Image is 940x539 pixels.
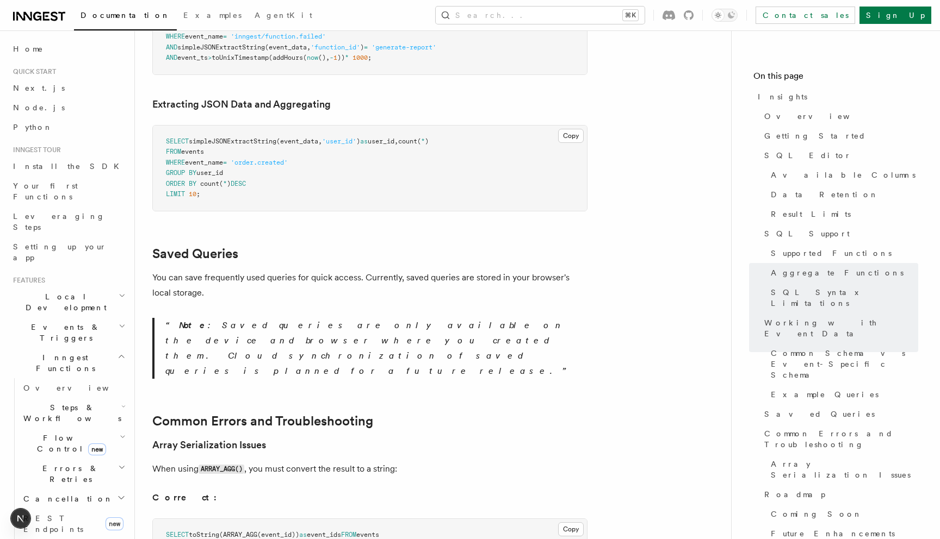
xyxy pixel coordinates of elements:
a: Overview [760,106,918,126]
span: Supported Functions [771,248,892,259]
span: Leveraging Steps [13,212,105,231]
a: SQL Syntax Limitations [766,283,918,313]
strong: Note [179,320,208,330]
span: ) [227,180,231,187]
span: simpleJSONExtractString(event_data, [177,43,311,51]
button: Search...⌘K [436,7,645,24]
span: 1000 [352,54,368,61]
span: Quick start [9,67,56,76]
a: Install the SDK [9,156,128,176]
a: Extracting JSON Data and Aggregating [152,97,331,112]
span: > [208,54,212,61]
p: When using , you must convert the result to a string: [152,461,587,477]
span: Common Errors and Troubleshooting [764,428,918,450]
span: Future Enhancements [771,528,895,539]
p: : Saved queries are only available on the device and browser where you created them. Cloud synchr... [165,318,587,379]
span: ; [196,190,200,198]
span: user_id, [368,137,398,145]
span: AND [166,54,177,61]
a: Documentation [74,3,177,30]
a: SQL Support [760,224,918,243]
span: ) [425,137,429,145]
a: Getting Started [760,126,918,146]
span: new [88,443,106,455]
span: Features [9,276,45,285]
span: FROM [341,531,356,538]
a: Your first Functions [9,176,128,206]
a: Contact sales [756,7,855,24]
a: Insights [753,87,918,106]
span: Node.js [13,103,65,112]
span: Examples [183,11,242,20]
span: event_name [185,159,223,166]
span: WHERE [166,159,185,166]
span: Python [13,123,53,131]
button: Steps & Workflows [19,398,128,428]
a: Saved Queries [760,404,918,424]
span: )) [337,54,345,61]
span: GROUP BY [166,169,196,177]
span: Steps & Workflows [19,402,121,424]
span: ORDER BY [166,180,196,187]
span: 10 [189,190,196,198]
span: ( [219,180,223,187]
a: Python [9,117,128,137]
span: event_ids [307,531,341,538]
a: Leveraging Steps [9,206,128,237]
a: SQL Editor [760,146,918,165]
span: Errors & Retries [19,463,118,485]
span: 'generate-report' [372,43,436,51]
a: Setting up your app [9,237,128,267]
button: Events & Triggers [9,317,128,348]
span: REST Endpoints [23,514,83,534]
a: Aggregate Functions [766,263,918,283]
a: Result Limits [766,204,918,224]
a: Roadmap [760,485,918,504]
span: DESC [231,180,246,187]
span: Flow Control [19,433,120,454]
span: Saved Queries [764,409,875,419]
span: Next.js [13,84,65,92]
button: Copy [558,129,584,143]
span: as [299,531,307,538]
a: AgentKit [248,3,319,29]
span: ) [356,137,360,145]
span: - [330,54,333,61]
span: Your first Functions [13,181,78,201]
span: AgentKit [255,11,312,20]
h4: On this page [753,70,918,87]
kbd: ⌘K [623,10,638,21]
span: AND [166,43,177,51]
span: SELECT [166,531,189,538]
button: Toggle dark mode [712,9,738,22]
a: Coming Soon [766,504,918,524]
span: event_name [185,33,223,40]
span: events [181,148,204,155]
span: Local Development [9,291,119,313]
span: = [223,33,227,40]
span: Cancellation [19,493,113,504]
span: Aggregate Functions [771,267,904,278]
a: Supported Functions [766,243,918,263]
a: Overview [19,378,128,398]
span: Roadmap [764,489,825,500]
span: SQL Editor [764,150,851,161]
span: Inngest tour [9,146,61,154]
span: as [360,137,368,145]
span: 'inngest/function.failed' [231,33,326,40]
a: Next.js [9,78,128,98]
span: count [200,180,219,187]
span: toUnixTimestamp(addHours( [212,54,307,61]
span: user_id [196,169,223,177]
span: Result Limits [771,209,851,220]
span: Events & Triggers [9,322,119,343]
span: 'function_id' [311,43,360,51]
span: simpleJSONExtractString(event_data, [189,137,322,145]
span: Inngest Functions [9,352,117,374]
a: Data Retention [766,185,918,204]
a: Node.js [9,98,128,117]
span: 'user_id' [322,137,356,145]
span: count [398,137,417,145]
span: Available Columns [771,170,916,180]
span: SELECT [166,137,189,145]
